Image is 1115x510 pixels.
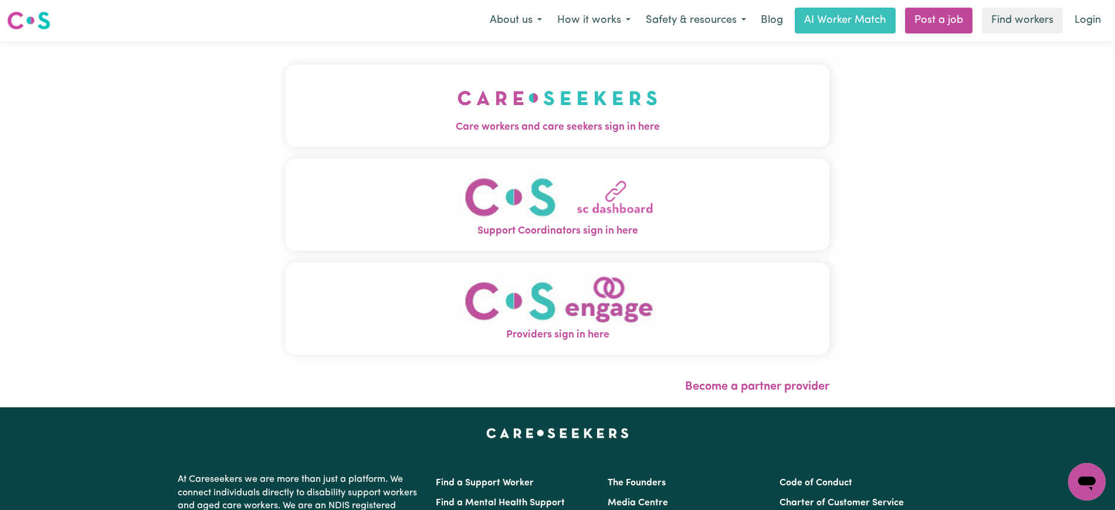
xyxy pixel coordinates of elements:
a: AI Worker Match [795,8,896,33]
button: Providers sign in here [286,262,829,354]
a: Login [1067,8,1108,33]
a: Find workers [982,8,1063,33]
button: Support Coordinators sign in here [286,158,829,251]
img: Careseekers logo [7,10,50,31]
button: Care workers and care seekers sign in here [286,65,829,147]
a: The Founders [608,478,666,488]
a: Code of Conduct [780,478,852,488]
button: How it works [550,8,638,33]
a: Blog [754,8,790,33]
a: Find a Support Worker [436,478,534,488]
a: Charter of Customer Service [780,498,904,508]
button: Safety & resources [638,8,754,33]
a: Careseekers logo [7,7,50,34]
a: Media Centre [608,498,668,508]
button: About us [482,8,550,33]
span: Providers sign in here [286,327,829,343]
span: Support Coordinators sign in here [286,224,829,239]
a: Careseekers home page [486,428,629,438]
a: Become a partner provider [685,381,829,393]
a: Post a job [905,8,972,33]
iframe: Button to launch messaging window [1068,463,1106,501]
span: Care workers and care seekers sign in here [286,120,829,135]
